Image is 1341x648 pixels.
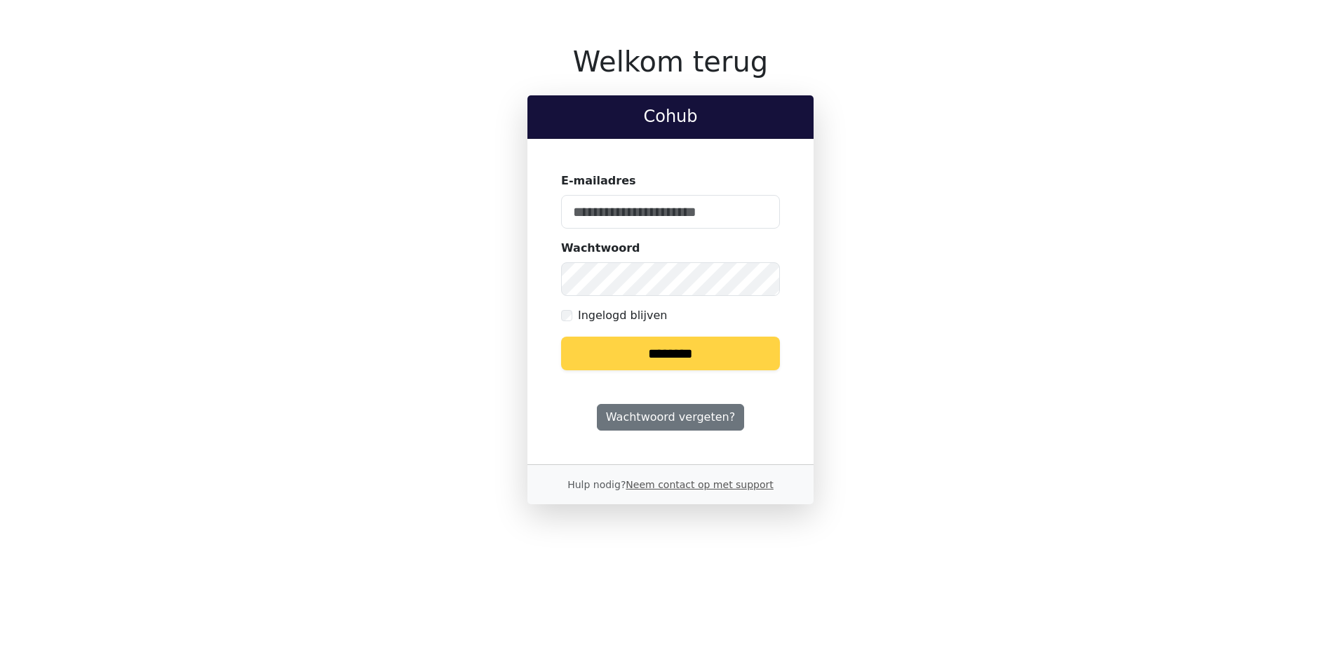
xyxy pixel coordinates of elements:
small: Hulp nodig? [567,479,774,490]
a: Neem contact op met support [626,479,773,490]
h1: Welkom terug [527,45,814,79]
a: Wachtwoord vergeten? [597,404,744,431]
label: Wachtwoord [561,240,640,257]
label: E-mailadres [561,173,636,189]
label: Ingelogd blijven [578,307,667,324]
h2: Cohub [539,107,802,127]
